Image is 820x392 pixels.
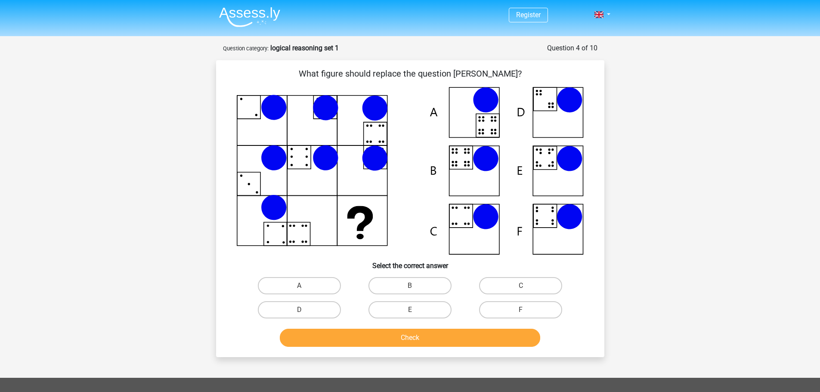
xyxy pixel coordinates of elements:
a: Register [516,11,541,19]
label: A [258,277,341,294]
p: What figure should replace the question [PERSON_NAME]? [230,67,591,80]
label: B [368,277,452,294]
img: Assessly [219,7,280,27]
small: Question category: [223,45,269,52]
label: E [368,301,452,318]
button: Check [280,329,540,347]
label: D [258,301,341,318]
h6: Select the correct answer [230,255,591,270]
strong: logical reasoning set 1 [270,44,339,52]
div: Question 4 of 10 [547,43,597,53]
label: C [479,277,562,294]
label: F [479,301,562,318]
